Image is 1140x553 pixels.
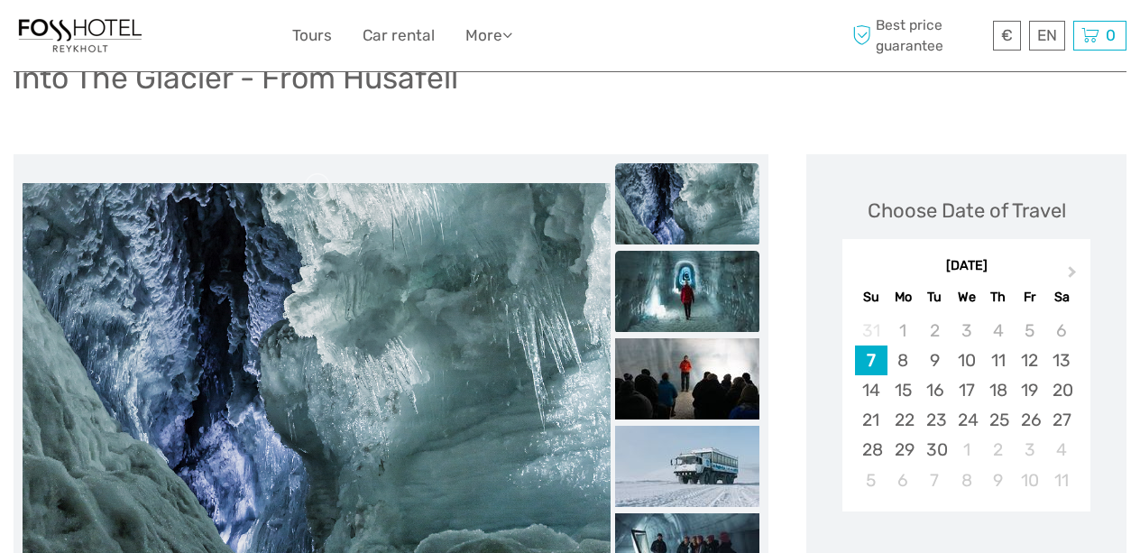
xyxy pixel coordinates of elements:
[14,60,458,97] h1: Into The Glacier - From Húsafell
[842,257,1090,276] div: [DATE]
[951,346,982,375] div: Choose Wednesday, September 10th, 2025
[982,435,1014,465] div: Choose Thursday, October 2nd, 2025
[887,285,919,309] div: Mo
[919,405,951,435] div: Choose Tuesday, September 23rd, 2025
[887,346,919,375] div: Choose Monday, September 8th, 2025
[615,163,759,244] img: 6087b4568be948c9821db27cad269112_slider_thumbnail.png
[951,285,982,309] div: We
[849,15,989,55] span: Best price guarantee
[919,285,951,309] div: Tu
[615,338,759,419] img: 2e5d7b3ed9b74f299b8f658d6f95a1b2_slider_thumbnail.jpeg
[1045,405,1077,435] div: Choose Saturday, September 27th, 2025
[951,435,982,465] div: Choose Wednesday, October 1st, 2025
[363,23,435,49] a: Car rental
[887,405,919,435] div: Choose Monday, September 22nd, 2025
[1045,316,1077,346] div: Not available Saturday, September 6th, 2025
[207,28,229,50] button: Open LiveChat chat widget
[1060,262,1089,290] button: Next Month
[1103,26,1118,44] span: 0
[1014,316,1045,346] div: Not available Friday, September 5th, 2025
[1014,285,1045,309] div: Fr
[982,316,1014,346] div: Not available Thursday, September 4th, 2025
[1045,285,1077,309] div: Sa
[855,346,887,375] div: Choose Sunday, September 7th, 2025
[887,465,919,495] div: Choose Monday, October 6th, 2025
[919,435,951,465] div: Choose Tuesday, September 30th, 2025
[1045,375,1077,405] div: Choose Saturday, September 20th, 2025
[887,316,919,346] div: Not available Monday, September 1st, 2025
[887,435,919,465] div: Choose Monday, September 29th, 2025
[1014,435,1045,465] div: Choose Friday, October 3rd, 2025
[982,375,1014,405] div: Choose Thursday, September 18th, 2025
[292,23,332,49] a: Tours
[14,14,147,58] img: 1325-d350bf88-f202-48e6-ba09-5fbd552f958d_logo_small.jpg
[951,316,982,346] div: Not available Wednesday, September 3rd, 2025
[615,251,759,332] img: f5f6a7276da940cca84ac4481c79a8bd_slider_thumbnail.jpeg
[919,346,951,375] div: Choose Tuesday, September 9th, 2025
[982,465,1014,495] div: Choose Thursday, October 9th, 2025
[982,405,1014,435] div: Choose Thursday, September 25th, 2025
[982,346,1014,375] div: Choose Thursday, September 11th, 2025
[919,316,951,346] div: Not available Tuesday, September 2nd, 2025
[855,375,887,405] div: Choose Sunday, September 14th, 2025
[1045,465,1077,495] div: Choose Saturday, October 11th, 2025
[887,375,919,405] div: Choose Monday, September 15th, 2025
[1045,435,1077,465] div: Choose Saturday, October 4th, 2025
[855,405,887,435] div: Choose Sunday, September 21st, 2025
[951,405,982,435] div: Choose Wednesday, September 24th, 2025
[855,435,887,465] div: Choose Sunday, September 28th, 2025
[1014,405,1045,435] div: Choose Friday, September 26th, 2025
[855,316,887,346] div: Not available Sunday, August 31st, 2025
[855,465,887,495] div: Choose Sunday, October 5th, 2025
[951,375,982,405] div: Choose Wednesday, September 17th, 2025
[465,23,512,49] a: More
[919,465,951,495] div: Choose Tuesday, October 7th, 2025
[855,285,887,309] div: Su
[25,32,204,46] p: We're away right now. Please check back later!
[919,375,951,405] div: Choose Tuesday, September 16th, 2025
[1001,26,1013,44] span: €
[1014,375,1045,405] div: Choose Friday, September 19th, 2025
[1014,465,1045,495] div: Choose Friday, October 10th, 2025
[1029,21,1065,51] div: EN
[951,465,982,495] div: Choose Wednesday, October 8th, 2025
[615,426,759,507] img: aa82408ebe8143219dd30b897d36644f_slider_thumbnail.jpeg
[1014,346,1045,375] div: Choose Friday, September 12th, 2025
[868,197,1066,225] div: Choose Date of Travel
[848,316,1084,495] div: month 2025-09
[982,285,1014,309] div: Th
[1045,346,1077,375] div: Choose Saturday, September 13th, 2025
